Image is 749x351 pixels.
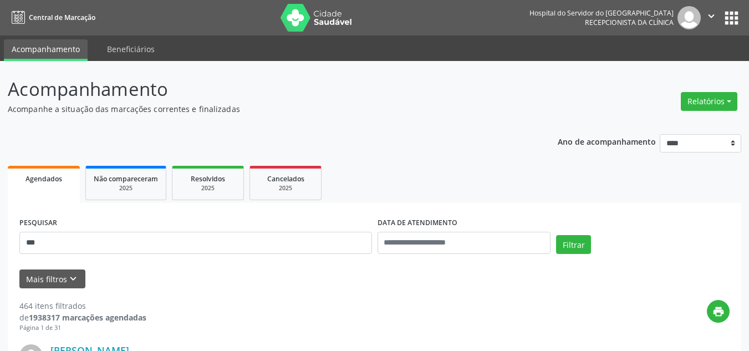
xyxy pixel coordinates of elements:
div: Hospital do Servidor do [GEOGRAPHIC_DATA] [529,8,674,18]
label: PESQUISAR [19,215,57,232]
button:  [701,6,722,29]
div: de [19,312,146,323]
i: keyboard_arrow_down [67,273,79,285]
i: print [712,306,725,318]
div: 464 itens filtrados [19,300,146,312]
span: Resolvidos [191,174,225,184]
span: Recepcionista da clínica [585,18,674,27]
label: DATA DE ATENDIMENTO [378,215,457,232]
button: apps [722,8,741,28]
div: Página 1 de 31 [19,323,146,333]
span: Não compareceram [94,174,158,184]
button: print [707,300,730,323]
button: Mais filtroskeyboard_arrow_down [19,269,85,289]
div: 2025 [258,184,313,192]
p: Acompanhe a situação das marcações correntes e finalizadas [8,103,521,115]
a: Acompanhamento [4,39,88,61]
p: Acompanhamento [8,75,521,103]
button: Relatórios [681,92,737,111]
p: Ano de acompanhamento [558,134,656,148]
img: img [677,6,701,29]
div: 2025 [180,184,236,192]
button: Filtrar [556,235,591,254]
i:  [705,10,717,22]
a: Beneficiários [99,39,162,59]
span: Agendados [26,174,62,184]
strong: 1938317 marcações agendadas [29,312,146,323]
span: Central de Marcação [29,13,95,22]
div: 2025 [94,184,158,192]
span: Cancelados [267,174,304,184]
a: Central de Marcação [8,8,95,27]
